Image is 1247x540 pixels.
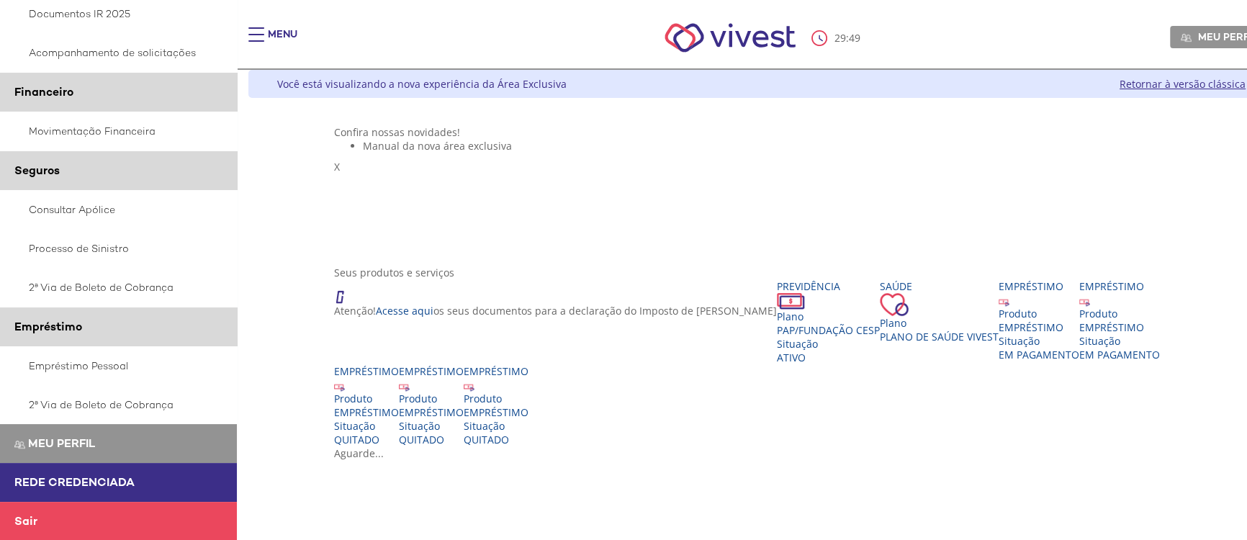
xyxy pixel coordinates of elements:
[363,139,512,153] span: Manual da nova área exclusiva
[334,364,399,446] a: Empréstimo Produto EMPRÉSTIMO Situação QUITADO
[880,279,999,293] div: Saúde
[464,364,528,446] a: Empréstimo Produto EMPRÉSTIMO Situação QUITADO
[334,279,359,304] img: ico_atencao.png
[999,348,1079,361] span: EM PAGAMENTO
[999,320,1079,334] div: EMPRÉSTIMO
[777,310,880,323] div: Plano
[399,392,464,405] div: Produto
[334,381,345,392] img: ico_emprestimo.svg
[14,439,25,450] img: Meu perfil
[1181,32,1192,43] img: Meu perfil
[14,319,82,334] span: Empréstimo
[28,436,95,451] span: Meu perfil
[777,279,880,364] a: Previdência PlanoPAP/Fundação CESP SituaçãoAtivo
[777,293,805,310] img: ico_dinheiro.png
[14,163,60,178] span: Seguros
[880,279,999,343] a: Saúde PlanoPlano de Saúde VIVEST
[1079,307,1160,320] div: Produto
[777,323,880,337] span: PAP/Fundação CESP
[334,125,1189,139] div: Confira nossas novidades!
[1120,77,1246,91] a: Retornar à versão clássica
[277,77,567,91] div: Você está visualizando a nova experiência da Área Exclusiva
[999,279,1079,361] a: Empréstimo Produto EMPRÉSTIMO Situação EM PAGAMENTO
[1079,279,1160,293] div: Empréstimo
[14,84,73,99] span: Financeiro
[399,405,464,419] div: EMPRÉSTIMO
[334,266,1189,279] div: Seus produtos e serviços
[334,392,399,405] div: Produto
[334,433,379,446] span: QUITADO
[777,337,880,351] div: Situação
[399,433,444,446] span: QUITADO
[880,330,999,343] span: Plano de Saúde VIVEST
[811,30,863,46] div: :
[376,304,433,318] a: Acesse aqui
[849,31,860,45] span: 49
[464,433,509,446] span: QUITADO
[334,364,399,378] div: Empréstimo
[268,27,297,56] div: Menu
[334,266,1189,460] section: <span lang="en" dir="ltr">ProdutosCard</span>
[334,405,399,419] div: EMPRÉSTIMO
[14,513,37,528] span: Sair
[334,419,399,433] div: Situação
[464,381,474,392] img: ico_emprestimo.svg
[777,279,880,293] div: Previdência
[399,364,464,378] div: Empréstimo
[999,296,1009,307] img: ico_emprestimo.svg
[1079,334,1160,348] div: Situação
[999,279,1079,293] div: Empréstimo
[464,419,528,433] div: Situação
[777,351,806,364] span: Ativo
[399,419,464,433] div: Situação
[334,304,777,318] p: Atenção! os seus documentos para a declaração do Imposto de [PERSON_NAME]
[14,474,135,490] span: Rede Credenciada
[464,364,528,378] div: Empréstimo
[880,293,909,316] img: ico_coracao.png
[649,7,812,68] img: Vivest
[999,334,1079,348] div: Situação
[1079,279,1160,361] a: Empréstimo Produto EMPRÉSTIMO Situação EM PAGAMENTO
[399,381,410,392] img: ico_emprestimo.svg
[1079,320,1160,334] div: EMPRÉSTIMO
[880,316,999,330] div: Plano
[834,31,846,45] span: 29
[1079,348,1160,361] span: EM PAGAMENTO
[399,364,464,446] a: Empréstimo Produto EMPRÉSTIMO Situação QUITADO
[334,446,1189,460] div: Aguarde...
[464,392,528,405] div: Produto
[999,307,1079,320] div: Produto
[464,405,528,419] div: EMPRÉSTIMO
[1079,296,1090,307] img: ico_emprestimo.svg
[334,125,1189,251] section: <span lang="pt-BR" dir="ltr">Visualizador do Conteúdo da Web</span> 1
[334,160,340,174] span: X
